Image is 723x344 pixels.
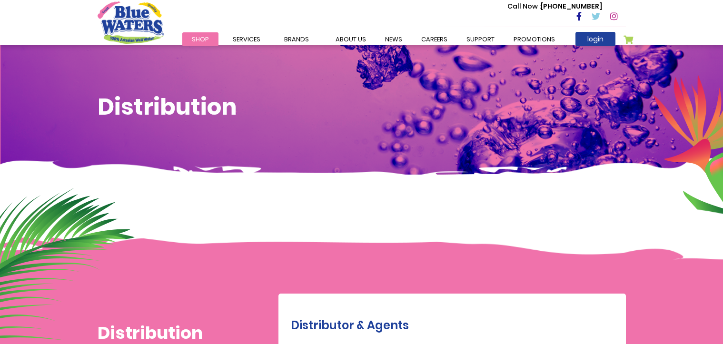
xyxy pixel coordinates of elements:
[412,32,457,46] a: careers
[233,35,260,44] span: Services
[182,32,218,46] a: Shop
[504,32,565,46] a: Promotions
[192,35,209,44] span: Shop
[223,32,270,46] a: Services
[457,32,504,46] a: support
[284,35,309,44] span: Brands
[98,1,164,43] a: store logo
[507,1,541,11] span: Call Now :
[507,1,602,11] p: [PHONE_NUMBER]
[291,319,621,333] h2: Distributor & Agents
[575,32,615,46] a: login
[376,32,412,46] a: News
[275,32,318,46] a: Brands
[98,93,626,121] h1: Distribution
[326,32,376,46] a: about us
[98,323,219,343] h1: Distribution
